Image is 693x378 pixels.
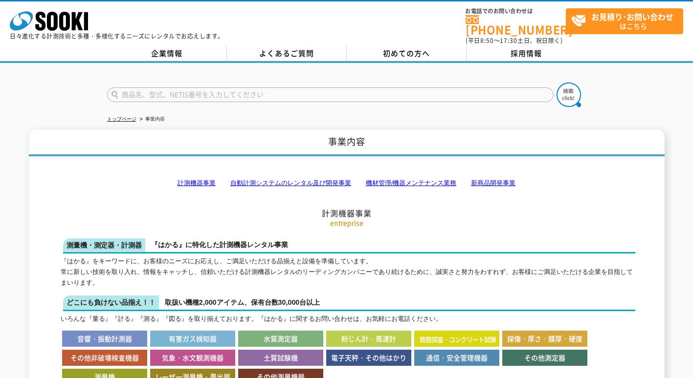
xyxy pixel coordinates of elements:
[591,11,673,22] strong: お見積り･お問い合わせ
[466,15,566,35] a: [PHONE_NUMBER]
[347,46,467,61] a: 初めての方へ
[238,331,323,347] li: 水質測定器
[178,179,216,187] a: 計測機器事業
[61,295,633,324] dd: いろんな『量る』『計る』『測る』『図る』を取り揃えております。『はかる』に関するお問い合わせは、お気軽にお電話ください。
[61,238,633,288] dd: 『はかる』をキーワードに、お客様のニーズにお応えし、ご満足いただける品揃えと設備を準備しています。 常に新しい技術を取り入れ、情報をキャッチし、信頼いただける計測機器レンタルのリーディングカンパ...
[414,331,499,347] li: 鉄筋探査・コンクリート試験
[62,331,147,347] li: 音響・振動計測器
[414,350,499,366] li: 通信・安全管理機器
[138,114,165,125] li: 事業内容
[10,33,224,39] p: 日々進化する計測技術と多種・多様化するニーズにレンタルでお応えします。
[557,83,581,107] img: btn_search.png
[107,87,554,102] input: 商品名、型式、NETIS番号を入力してください
[150,350,235,366] li: 気象・水文観測機器
[502,350,587,366] li: その他測定器
[471,179,515,187] a: 新商品開発事業
[326,331,411,347] li: 粉じん計・風速計
[467,46,586,61] a: 採用情報
[571,9,683,33] span: はこちら
[383,48,430,59] span: 初めての方へ
[566,8,683,34] a: お見積り･お問い合わせはこちら
[502,331,587,347] li: 探傷・厚さ・膜厚・硬度
[466,8,566,14] span: お電話でのお問い合わせは
[238,350,323,366] li: 土質試験機
[326,350,411,366] li: 電子天秤・その他はかり
[61,218,633,228] p: entreprise
[480,36,494,45] span: 8:50
[63,238,145,252] span: 測量機・測定器・計測器
[366,179,457,187] a: 機材管理/機器メンテナンス業務
[63,295,159,309] span: どこにも負けない品揃え！！
[107,46,227,61] a: 企業情報
[62,350,147,366] li: その他非破壊検査機器
[230,179,351,187] a: 自動計測システムのレンタル及び開発事業
[466,36,562,45] span: (平日 ～ 土日、祝日除く)
[107,116,136,122] a: トップページ
[500,36,517,45] span: 17:30
[29,129,665,156] h1: 事業内容
[63,238,635,253] dt: 『はかる』に特化した計測機器レンタル事業
[61,130,633,218] h2: 計測機器事業
[150,331,235,347] li: 有害ガス検知器
[227,46,347,61] a: よくあるご質問
[63,295,635,311] dt: 取扱い機種2,000アイテム、保有台数30,000台以上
